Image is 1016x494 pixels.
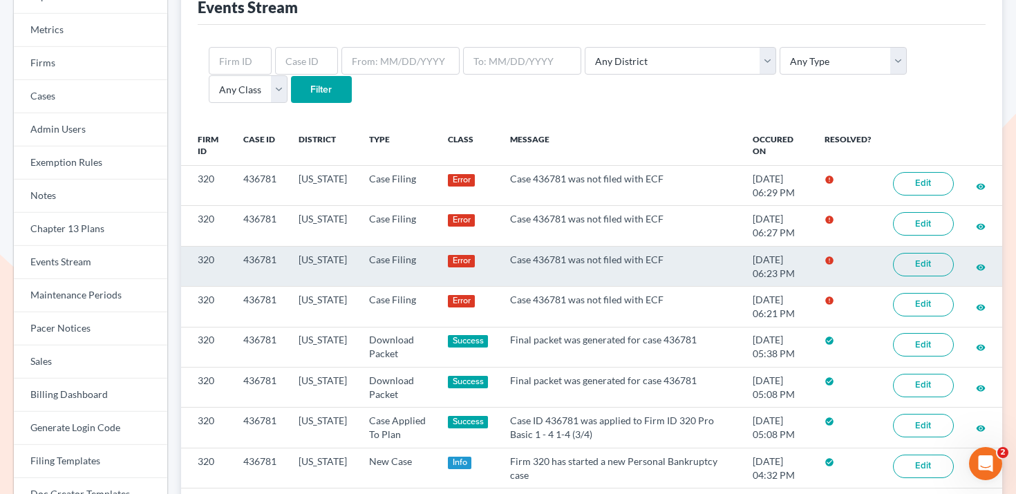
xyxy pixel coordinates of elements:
[825,256,834,265] i: error
[341,47,460,75] input: From: MM/DD/YYYY
[976,220,986,231] a: visibility
[358,448,438,488] td: New Case
[499,408,742,448] td: Case ID 436781 was applied to Firm ID 320 Pro Basic 1 - 4 1-4 (3/4)
[976,341,986,352] a: visibility
[288,287,358,327] td: [US_STATE]
[181,126,232,166] th: Firm ID
[232,246,288,286] td: 436781
[997,447,1008,458] span: 2
[976,182,986,191] i: visibility
[825,175,834,184] i: error
[275,47,338,75] input: Case ID
[893,172,954,196] a: Edit
[14,146,167,180] a: Exemption Rules
[742,246,813,286] td: [DATE] 06:23 PM
[358,166,438,206] td: Case Filing
[14,345,167,379] a: Sales
[499,448,742,488] td: Firm 320 has started a new Personal Bankruptcy case
[288,327,358,367] td: [US_STATE]
[232,368,288,408] td: 436781
[499,287,742,327] td: Case 436781 was not filed with ECF
[358,126,438,166] th: Type
[232,408,288,448] td: 436781
[499,166,742,206] td: Case 436781 was not filed with ECF
[742,408,813,448] td: [DATE] 05:08 PM
[742,327,813,367] td: [DATE] 05:38 PM
[976,303,986,312] i: visibility
[181,368,232,408] td: 320
[14,14,167,47] a: Metrics
[825,417,834,426] i: check_circle
[14,445,167,478] a: Filing Templates
[742,287,813,327] td: [DATE] 06:21 PM
[14,213,167,246] a: Chapter 13 Plans
[499,246,742,286] td: Case 436781 was not filed with ECF
[14,379,167,412] a: Billing Dashboard
[14,312,167,345] a: Pacer Notices
[893,374,954,397] a: Edit
[448,457,471,469] div: Info
[742,206,813,246] td: [DATE] 06:27 PM
[448,174,475,187] div: Error
[825,215,834,225] i: error
[288,448,358,488] td: [US_STATE]
[499,327,742,367] td: Final packet was generated for case 436781
[358,408,438,448] td: Case Applied To Plan
[742,126,813,166] th: Occured On
[181,408,232,448] td: 320
[893,333,954,357] a: Edit
[291,76,352,104] input: Filter
[437,126,499,166] th: Class
[976,222,986,231] i: visibility
[288,368,358,408] td: [US_STATE]
[209,47,272,75] input: Firm ID
[976,260,986,272] a: visibility
[976,343,986,352] i: visibility
[358,368,438,408] td: Download Packet
[288,166,358,206] td: [US_STATE]
[14,80,167,113] a: Cases
[14,180,167,213] a: Notes
[448,214,475,227] div: Error
[976,180,986,191] a: visibility
[463,47,581,75] input: To: MM/DD/YYYY
[976,301,986,312] a: visibility
[14,246,167,279] a: Events Stream
[181,166,232,206] td: 320
[288,408,358,448] td: [US_STATE]
[969,447,1002,480] iframe: Intercom live chat
[448,255,475,267] div: Error
[742,368,813,408] td: [DATE] 05:08 PM
[448,416,488,428] div: Success
[448,295,475,307] div: Error
[181,287,232,327] td: 320
[288,126,358,166] th: District
[358,327,438,367] td: Download Packet
[181,246,232,286] td: 320
[825,296,834,305] i: error
[14,279,167,312] a: Maintenance Periods
[499,206,742,246] td: Case 436781 was not filed with ECF
[358,287,438,327] td: Case Filing
[893,293,954,316] a: Edit
[232,126,288,166] th: Case ID
[825,336,834,345] i: check_circle
[181,206,232,246] td: 320
[742,166,813,206] td: [DATE] 06:29 PM
[976,421,986,433] a: visibility
[893,212,954,236] a: Edit
[813,126,882,166] th: Resolved?
[232,166,288,206] td: 436781
[976,383,986,393] i: visibility
[499,368,742,408] td: Final packet was generated for case 436781
[742,448,813,488] td: [DATE] 04:32 PM
[976,263,986,272] i: visibility
[825,457,834,467] i: check_circle
[232,206,288,246] td: 436781
[181,448,232,488] td: 320
[14,47,167,80] a: Firms
[893,455,954,478] a: Edit
[288,246,358,286] td: [US_STATE]
[14,113,167,146] a: Admin Users
[893,414,954,437] a: Edit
